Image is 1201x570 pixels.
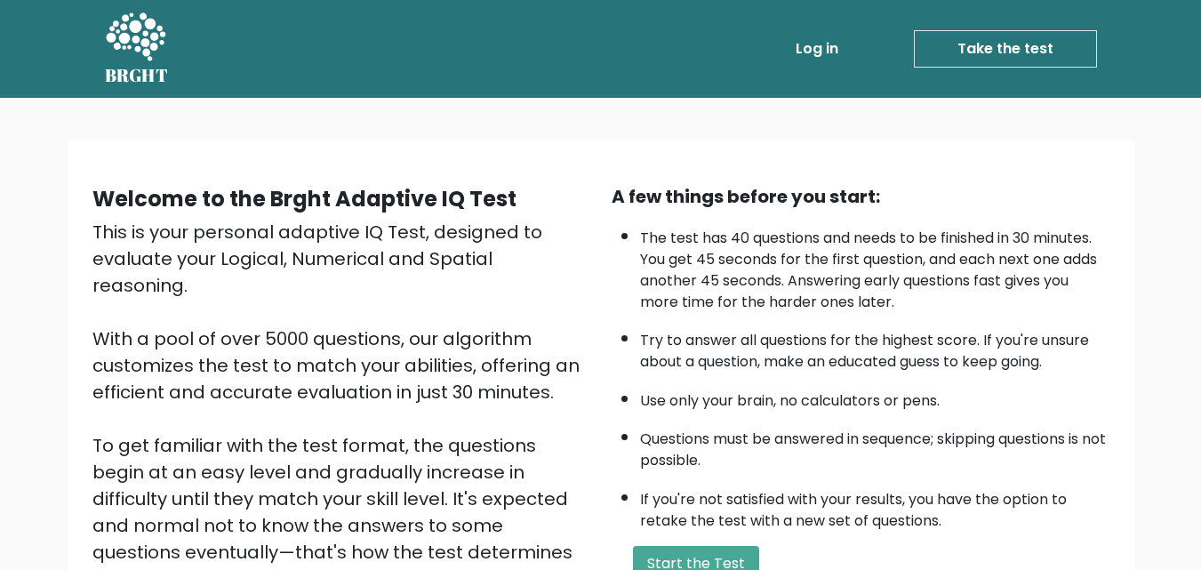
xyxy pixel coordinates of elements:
div: A few things before you start: [612,183,1109,210]
li: The test has 40 questions and needs to be finished in 30 minutes. You get 45 seconds for the firs... [640,219,1109,313]
li: Try to answer all questions for the highest score. If you're unsure about a question, make an edu... [640,321,1109,373]
a: Take the test [914,30,1097,68]
a: BRGHT [105,7,169,91]
li: Use only your brain, no calculators or pens. [640,381,1109,412]
li: Questions must be answered in sequence; skipping questions is not possible. [640,420,1109,471]
li: If you're not satisfied with your results, you have the option to retake the test with a new set ... [640,480,1109,532]
h5: BRGHT [105,65,169,86]
b: Welcome to the Brght Adaptive IQ Test [92,184,516,213]
a: Log in [789,31,845,67]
